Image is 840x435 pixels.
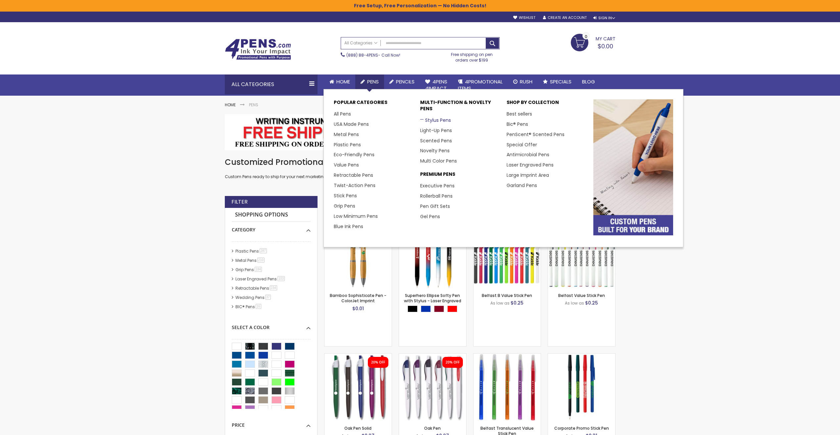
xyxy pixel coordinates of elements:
[543,15,587,20] a: Create an Account
[538,74,577,89] a: Specials
[550,78,571,85] span: Specials
[593,99,673,235] img: custom-pens
[548,221,615,288] img: Belfast Value Stick Pen
[234,295,273,300] a: Wedding Pens37
[420,203,450,210] a: Pen Gift Sets
[507,182,537,189] a: Garland Pens
[558,293,605,298] a: Belfast Value Stick Pen
[507,131,565,138] a: PenScent® Scented Pens
[334,162,359,168] a: Value Pens
[334,192,357,199] a: Stick Pens
[225,39,291,60] img: 4Pens Custom Pens and Promotional Products
[420,147,450,154] a: Novelty Pens
[507,172,549,178] a: Large Imprint Area
[234,285,280,291] a: Retractable Pens234
[371,360,385,365] div: 20% OFF
[785,417,840,435] iframe: Google Customer Reviews
[352,305,364,312] span: $0.01
[324,354,392,421] img: Oak Pen Solid
[425,78,447,92] span: 4Pens 4impact
[384,74,420,89] a: Pencils
[234,304,264,310] a: BIC® Pens16
[344,425,371,431] a: Oak Pen Solid
[334,131,359,138] a: Metal Pens
[507,99,586,109] p: Shop By Collection
[507,151,549,158] a: Antimicrobial Pens
[334,203,355,209] a: Grip Pens
[234,276,287,282] a: Laser Engraved Pens103
[585,300,598,306] span: $0.25
[598,42,613,50] span: $0.00
[520,78,532,85] span: Rush
[346,52,378,58] a: (888) 88-4PENS
[511,300,523,306] span: $0.25
[260,248,267,253] span: 287
[225,102,236,108] a: Home
[334,223,363,230] a: Blue Ink Pens
[396,78,415,85] span: Pencils
[421,306,431,312] div: Blue
[482,293,532,298] a: Belfast B Value Stick Pen
[420,99,500,115] p: Multi-Function & Novelty Pens
[334,151,374,158] a: Eco-Friendly Pens
[334,121,369,127] a: USA Made Pens
[548,354,615,421] img: Corporate Promo Stick Pen
[232,319,311,331] div: Select A Color
[420,182,455,189] a: Executive Pens
[355,74,384,89] a: Pens
[334,141,361,148] a: Plastic Pens
[399,354,466,421] img: Oak Pen
[367,78,379,85] span: Pens
[234,267,265,272] a: Grip Pens184
[513,15,535,20] a: Wishlist
[554,425,609,431] a: Corporate Promo Stick Pen
[334,99,414,109] p: Popular Categories
[420,74,453,96] a: 4Pens4impact
[473,353,541,359] a: Belfast Translucent Value Stick Pen
[346,52,400,58] span: - Call Now!
[490,300,510,306] span: As low as
[507,162,554,168] a: Laser Engraved Pens
[507,121,528,127] a: Bic® Pens
[420,193,453,199] a: Rollerball Pens
[420,127,452,134] a: Light-Up Pens
[341,37,381,48] a: All Categories
[324,74,355,89] a: Home
[565,300,584,306] span: As low as
[399,221,466,288] img: Superhero Ellipse Softy Pen with Stylus - Laser Engraved
[232,208,311,222] strong: Shopping Options
[324,353,392,359] a: Oak Pen Solid
[548,353,615,359] a: Corporate Promo Stick Pen
[225,114,616,150] img: Pens
[234,248,270,254] a: Plastic Pens287
[225,74,318,94] div: All Categories
[420,213,440,220] a: Gel Pens
[420,117,451,123] a: Stylus Pens
[507,141,537,148] a: Special Offer
[324,221,392,288] img: Bamboo Sophisticate Pen - ColorJet Imprint
[404,293,461,304] a: Superhero Ellipse Softy Pen with Stylus - Laser Engraved
[255,267,262,272] span: 184
[232,417,311,428] div: Price
[446,360,460,365] div: 20% OFF
[330,293,386,304] a: Bamboo Sophisticate Pen - ColorJet Imprint
[453,74,508,96] a: 4PROMOTIONALITEMS
[265,295,271,300] span: 37
[256,304,261,309] span: 16
[447,306,457,312] div: Red
[593,16,615,21] div: Sign In
[420,137,452,144] a: Scented Pens
[434,306,444,312] div: Burgundy
[473,221,541,288] img: Belfast B Value Stick Pen
[231,198,248,206] strong: Filter
[225,157,616,168] h1: Customized Promotional Pens
[508,74,538,89] a: Rush
[234,258,267,263] a: Metal Pens210
[424,425,441,431] a: Oak Pen
[582,78,595,85] span: Blog
[577,74,600,89] a: Blog
[507,111,532,117] a: Best sellers
[571,34,616,50] a: $0.00 0
[420,158,457,164] a: Multi Color Pens
[408,306,418,312] div: Black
